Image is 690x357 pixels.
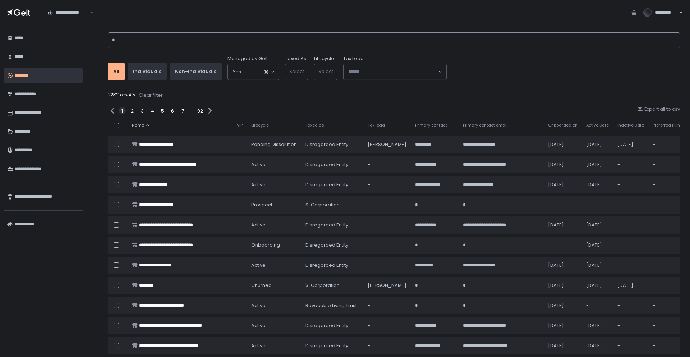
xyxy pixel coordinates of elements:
[233,68,241,75] span: Yes
[617,202,644,208] div: -
[251,141,297,148] span: pending Dissolution
[586,182,609,188] div: [DATE]
[113,68,119,75] div: All
[368,161,406,168] div: -
[548,322,578,329] div: [DATE]
[368,123,385,128] span: Tax lead
[305,123,324,128] span: Taxed as
[653,262,683,269] div: -
[159,107,166,114] div: 5
[586,343,609,349] div: [DATE]
[251,202,272,208] span: prospect
[305,202,359,208] div: S-Corporation
[305,282,359,289] div: S-Corporation
[305,141,359,148] div: Disregarded Entity
[653,282,683,289] div: -
[548,282,578,289] div: [DATE]
[617,161,644,168] div: -
[251,343,266,349] span: active
[368,262,406,269] div: -
[289,68,304,75] span: Select
[586,141,609,148] div: [DATE]
[241,68,264,75] input: Search for option
[132,123,144,128] span: Name
[653,161,683,168] div: -
[586,322,609,329] div: [DATE]
[653,202,683,208] div: -
[368,141,406,148] div: [PERSON_NAME]
[237,123,243,128] span: VIP
[343,55,364,62] span: Tax Lead
[617,343,644,349] div: -
[305,262,359,269] div: Disregarded Entity
[586,282,609,289] div: [DATE]
[617,242,644,248] div: -
[548,182,578,188] div: [DATE]
[637,106,680,113] button: Export all to csv
[617,282,644,289] div: [DATE]
[653,322,683,329] div: -
[586,202,609,208] div: -
[653,302,683,309] div: -
[368,202,406,208] div: -
[617,123,644,128] span: Inactive Date
[305,242,359,248] div: Disregarded Entity
[586,242,609,248] div: [DATE]
[43,5,93,20] div: Search for option
[586,262,609,269] div: [DATE]
[368,222,406,228] div: -
[314,55,334,62] label: Lifecycle
[305,322,359,329] div: Disregarded Entity
[305,161,359,168] div: Disregarded Entity
[586,161,609,168] div: [DATE]
[108,92,680,99] div: 2283 results
[175,68,216,75] div: Non-Individuals
[227,55,268,62] span: Managed by Gelt
[653,141,683,148] div: -
[368,242,406,248] div: -
[305,182,359,188] div: Disregarded Entity
[617,222,644,228] div: -
[264,70,268,74] button: Clear Selected
[138,92,163,99] button: Clear filter
[251,242,280,248] span: onboarding
[653,242,683,248] div: -
[251,302,266,309] span: active
[617,182,644,188] div: -
[415,123,447,128] span: Primary contact
[133,68,161,75] div: Individuals
[139,107,146,114] div: 3
[169,107,176,114] div: 6
[179,107,186,114] div: 7
[285,55,306,62] label: Taxed As
[368,282,406,289] div: [PERSON_NAME]
[653,222,683,228] div: -
[197,107,204,114] div: 92
[548,123,578,128] span: Onboarded on
[128,63,167,80] button: Individuals
[170,63,222,80] button: Non-Individuals
[251,222,266,228] span: active
[305,222,359,228] div: Disregarded Entity
[251,123,269,128] span: Lifecycle
[344,64,446,80] div: Search for option
[251,182,266,188] span: active
[368,322,406,329] div: -
[586,302,609,309] div: -
[586,222,609,228] div: [DATE]
[548,202,578,208] div: -
[586,123,609,128] span: Active Date
[617,262,644,269] div: -
[108,63,125,80] button: All
[548,343,578,349] div: [DATE]
[653,123,683,128] span: Preferred Filing
[190,107,193,114] div: ...
[368,182,406,188] div: -
[617,141,644,148] div: [DATE]
[653,182,683,188] div: -
[548,262,578,269] div: [DATE]
[139,92,163,99] div: Clear filter
[548,222,578,228] div: [DATE]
